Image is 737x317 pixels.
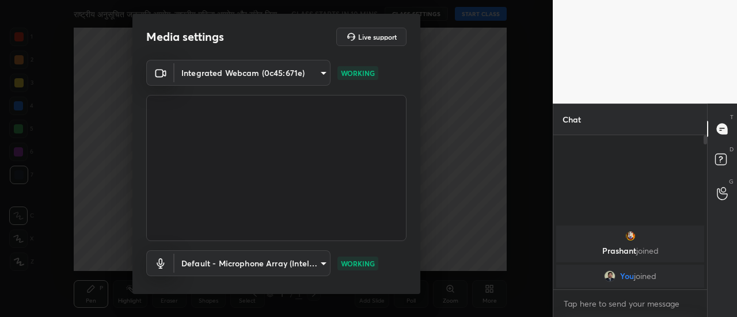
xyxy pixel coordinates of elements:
h5: Live support [358,33,397,40]
div: grid [553,223,707,290]
div: Integrated Webcam (0c45:671e) [174,250,330,276]
img: ccef8c7e3c134428b2217e4d00ce2e87.jpg [625,230,636,242]
img: 16f2c636641f46738db132dff3252bf4.jpg [604,270,616,282]
p: T [730,113,734,121]
span: You [620,272,634,281]
p: Chat [553,104,590,135]
p: G [729,177,734,186]
span: joined [636,245,659,256]
div: Integrated Webcam (0c45:671e) [174,60,330,86]
p: WORKING [341,68,375,78]
h2: Media settings [146,29,224,44]
p: D [730,145,734,154]
p: Prashant [563,246,697,255]
p: WORKING [341,258,375,269]
span: joined [634,272,656,281]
